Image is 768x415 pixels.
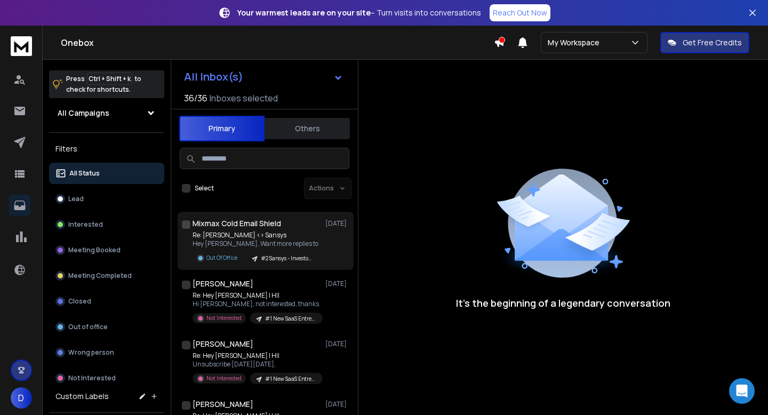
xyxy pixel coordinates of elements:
[49,188,164,210] button: Lead
[49,102,164,124] button: All Campaigns
[325,280,349,288] p: [DATE]
[493,7,547,18] p: Reach Out Now
[49,163,164,184] button: All Status
[729,378,755,404] div: Open Intercom Messenger
[193,300,321,308] p: Hi [PERSON_NAME], not interested, thanks.
[193,352,321,360] p: Re: Hey [PERSON_NAME] | HII
[660,32,749,53] button: Get Free Credits
[11,36,32,56] img: logo
[175,66,351,87] button: All Inbox(s)
[68,374,116,382] p: Not Interested
[49,214,164,235] button: Interested
[61,36,494,49] h1: Onebox
[193,278,253,289] h1: [PERSON_NAME]
[193,291,321,300] p: Re: Hey [PERSON_NAME] | HII
[265,117,350,140] button: Others
[49,141,164,156] h3: Filters
[69,169,100,178] p: All Status
[49,291,164,312] button: Closed
[325,340,349,348] p: [DATE]
[490,4,550,21] a: Reach Out Now
[49,240,164,261] button: Meeting Booked
[683,37,742,48] p: Get Free Credits
[49,342,164,363] button: Wrong person
[237,7,481,18] p: – Turn visits into conversations
[184,92,207,105] span: 36 / 36
[195,184,214,193] label: Select
[11,387,32,409] button: D
[87,73,132,85] span: Ctrl + Shift + k
[68,246,121,254] p: Meeting Booked
[206,314,242,322] p: Not Interested
[49,368,164,389] button: Not Interested
[237,7,371,18] strong: Your warmest leads are on your site
[49,265,164,286] button: Meeting Completed
[456,296,670,310] p: It’s the beginning of a legendary conversation
[184,71,243,82] h1: All Inbox(s)
[265,375,316,383] p: #1 New SaaS Entrepreneurs ([GEOGRAPHIC_DATA], [GEOGRAPHIC_DATA], [GEOGRAPHIC_DATA])
[66,74,141,95] p: Press to check for shortcuts.
[325,219,349,228] p: [DATE]
[206,254,237,262] p: Out Of Office
[68,272,132,280] p: Meeting Completed
[179,116,265,141] button: Primary
[325,400,349,409] p: [DATE]
[193,360,321,369] p: Unsubscribe [DATE][DATE],
[265,315,316,323] p: #1 New SaaS Entrepreneurs ([GEOGRAPHIC_DATA], [GEOGRAPHIC_DATA], [GEOGRAPHIC_DATA])
[68,297,91,306] p: Closed
[548,37,604,48] p: My Workspace
[49,316,164,338] button: Out of office
[68,323,108,331] p: Out of office
[193,231,318,240] p: Re: [PERSON_NAME] <> Sansys
[193,240,318,248] p: Hey [PERSON_NAME], Want more replies to
[68,195,84,203] p: Lead
[206,374,242,382] p: Not Interested
[210,92,278,105] h3: Inboxes selected
[261,254,312,262] p: #2 Sansys - Investor Sequence
[193,218,281,229] h1: Mixmax Cold Email Shield
[193,399,253,410] h1: [PERSON_NAME]
[68,220,103,229] p: Interested
[55,391,109,402] h3: Custom Labels
[58,108,109,118] h1: All Campaigns
[68,348,114,357] p: Wrong person
[193,339,253,349] h1: [PERSON_NAME]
